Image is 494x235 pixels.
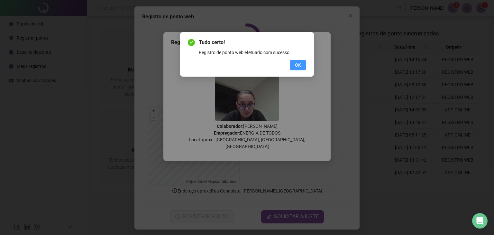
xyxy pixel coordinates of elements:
button: OK [290,60,306,70]
span: check-circle [188,39,195,46]
span: Tudo certo! [199,39,306,46]
div: Open Intercom Messenger [472,213,488,229]
span: OK [295,61,301,69]
div: Registro de ponto web efetuado com sucesso. [199,49,306,56]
